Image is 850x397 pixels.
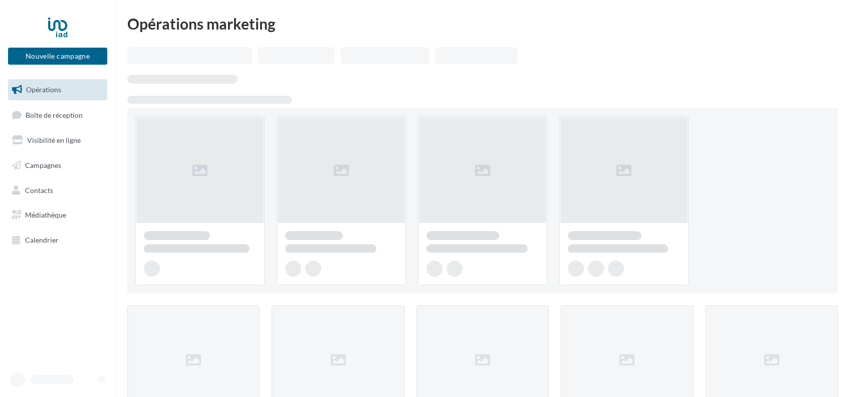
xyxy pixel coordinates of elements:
span: Contacts [25,185,53,194]
div: Opérations marketing [127,16,838,31]
a: Opérations [6,79,109,100]
span: Médiathèque [25,211,66,219]
a: Campagnes [6,155,109,176]
a: Contacts [6,180,109,201]
a: Calendrier [6,230,109,251]
span: Opérations [26,85,61,94]
a: Médiathèque [6,205,109,226]
span: Boîte de réception [26,110,83,119]
a: Visibilité en ligne [6,130,109,151]
span: Calendrier [25,236,59,244]
button: Nouvelle campagne [8,48,107,65]
a: Boîte de réception [6,104,109,126]
span: Visibilité en ligne [27,136,81,144]
span: Campagnes [25,161,61,169]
